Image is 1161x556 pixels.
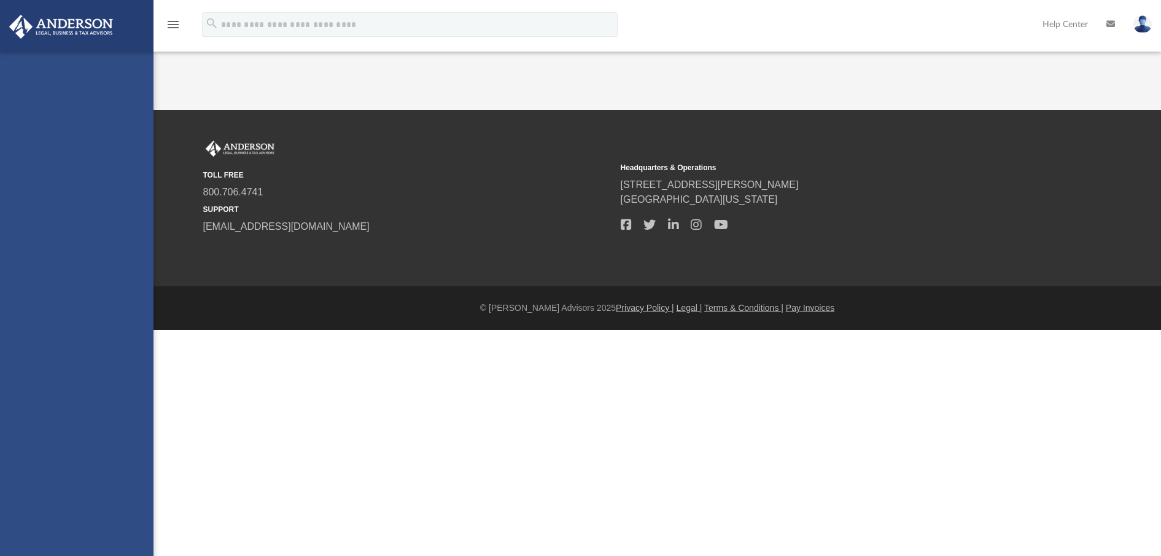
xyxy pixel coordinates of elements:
img: User Pic [1133,15,1152,33]
i: menu [166,17,181,32]
a: Legal | [677,303,702,313]
a: 800.706.4741 [203,187,263,197]
small: TOLL FREE [203,170,612,181]
a: [GEOGRAPHIC_DATA][US_STATE] [621,194,778,205]
a: Terms & Conditions | [704,303,783,313]
a: Pay Invoices [786,303,834,313]
a: Privacy Policy | [616,303,674,313]
a: [STREET_ADDRESS][PERSON_NAME] [621,179,799,190]
img: Anderson Advisors Platinum Portal [6,15,117,39]
i: search [205,17,219,30]
div: © [PERSON_NAME] Advisors 2025 [153,302,1161,315]
small: Headquarters & Operations [621,162,1030,173]
a: [EMAIL_ADDRESS][DOMAIN_NAME] [203,221,370,232]
a: menu [166,23,181,32]
img: Anderson Advisors Platinum Portal [203,141,277,157]
small: SUPPORT [203,204,612,215]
